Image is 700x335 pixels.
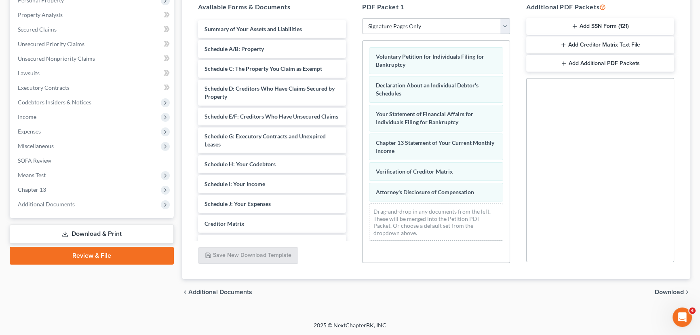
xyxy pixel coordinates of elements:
a: Lawsuits [11,66,174,81]
span: Summary of Your Assets and Liabilities [205,25,302,32]
span: Lawsuits [18,70,40,76]
span: Unsecured Priority Claims [18,40,84,47]
a: Unsecured Nonpriority Claims [11,51,174,66]
span: Attorney's Disclosure of Compensation [376,189,474,195]
a: chevron_left Additional Documents [182,289,252,295]
span: Schedule A/B: Property [205,45,264,52]
span: Expenses [18,128,41,135]
span: Unsecured Nonpriority Claims [18,55,95,62]
span: Schedule D: Creditors Who Have Claims Secured by Property [205,85,335,100]
span: Schedule C: The Property You Claim as Exempt [205,65,322,72]
a: Property Analysis [11,8,174,22]
span: Your Statement of Financial Affairs for Individuals Filing for Bankruptcy [376,110,473,125]
span: 4 [689,307,696,314]
span: Schedule H: Your Codebtors [205,161,276,167]
span: Property Analysis [18,11,63,18]
span: Schedule E/F: Creditors Who Have Unsecured Claims [205,113,338,120]
h5: Additional PDF Packets [526,2,674,12]
span: Download [655,289,684,295]
span: Notice Required by 11 U.S.C. § 342(b) for Individuals Filing for Bankruptcy [205,240,335,255]
span: Executory Contracts [18,84,70,91]
button: Add Additional PDF Packets [526,55,674,72]
span: Codebtors Insiders & Notices [18,99,91,106]
a: Secured Claims [11,22,174,37]
h5: PDF Packet 1 [362,2,510,12]
button: Add Creditor Matrix Text File [526,36,674,53]
span: Means Test [18,172,46,178]
span: Creditor Matrix [205,220,245,227]
a: Unsecured Priority Claims [11,37,174,51]
button: Download chevron_right [655,289,690,295]
i: chevron_right [684,289,690,295]
span: Miscellaneous [18,142,54,149]
button: Save New Download Template [198,247,298,264]
span: Voluntary Petition for Individuals Filing for Bankruptcy [376,53,484,68]
span: Additional Documents [188,289,252,295]
span: Schedule G: Executory Contracts and Unexpired Leases [205,133,326,148]
span: Secured Claims [18,26,57,33]
span: Additional Documents [18,201,75,208]
a: SOFA Review [11,153,174,168]
iframe: Intercom live chat [673,307,692,327]
a: Review & File [10,247,174,265]
span: Income [18,113,36,120]
span: Chapter 13 Statement of Your Current Monthly Income [376,139,494,154]
span: Chapter 13 [18,186,46,193]
i: chevron_left [182,289,188,295]
span: Schedule I: Your Income [205,180,265,187]
span: SOFA Review [18,157,51,164]
div: Drag-and-drop in any documents from the left. These will be merged into the Petition PDF Packet. ... [369,204,503,241]
a: Download & Print [10,225,174,244]
span: Verification of Creditor Matrix [376,168,453,175]
h5: Available Forms & Documents [198,2,346,12]
button: Add SSN Form (121) [526,18,674,35]
span: Schedule J: Your Expenses [205,200,271,207]
a: Executory Contracts [11,81,174,95]
span: Declaration About an Individual Debtor's Schedules [376,82,479,97]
